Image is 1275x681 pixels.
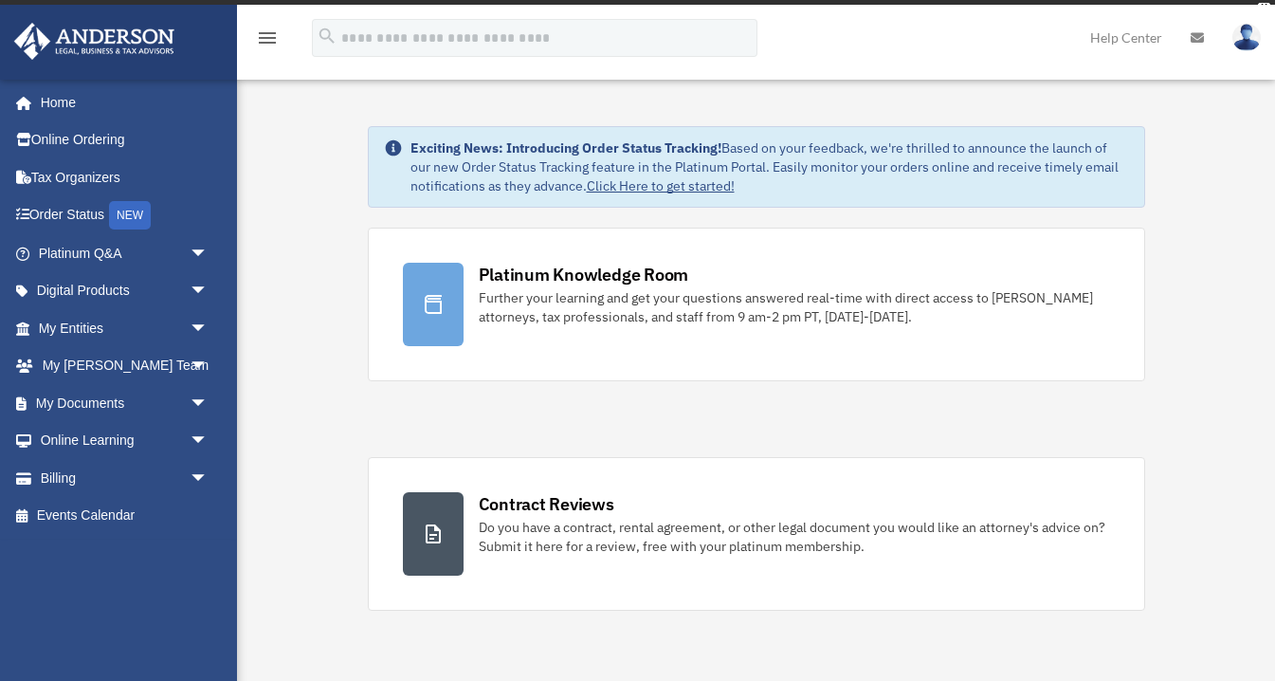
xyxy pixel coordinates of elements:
[256,33,279,49] a: menu
[109,201,151,230] div: NEW
[13,347,237,385] a: My [PERSON_NAME] Teamarrow_drop_down
[190,309,228,348] span: arrow_drop_down
[190,234,228,273] span: arrow_drop_down
[9,23,180,60] img: Anderson Advisors Platinum Portal
[13,234,237,272] a: Platinum Q&Aarrow_drop_down
[479,288,1110,326] div: Further your learning and get your questions answered real-time with direct access to [PERSON_NAM...
[587,177,735,194] a: Click Here to get started!
[13,158,237,196] a: Tax Organizers
[317,26,337,46] i: search
[256,27,279,49] i: menu
[13,121,237,159] a: Online Ordering
[1232,24,1261,51] img: User Pic
[13,309,237,347] a: My Entitiesarrow_drop_down
[479,492,614,516] div: Contract Reviews
[13,83,228,121] a: Home
[190,459,228,498] span: arrow_drop_down
[190,272,228,311] span: arrow_drop_down
[190,347,228,386] span: arrow_drop_down
[13,459,237,497] a: Billingarrow_drop_down
[479,263,689,286] div: Platinum Knowledge Room
[190,384,228,423] span: arrow_drop_down
[13,384,237,422] a: My Documentsarrow_drop_down
[368,457,1145,611] a: Contract Reviews Do you have a contract, rental agreement, or other legal document you would like...
[13,497,237,535] a: Events Calendar
[368,228,1145,381] a: Platinum Knowledge Room Further your learning and get your questions answered real-time with dire...
[479,518,1110,556] div: Do you have a contract, rental agreement, or other legal document you would like an attorney's ad...
[410,138,1129,195] div: Based on your feedback, we're thrilled to announce the launch of our new Order Status Tracking fe...
[1258,3,1270,14] div: close
[13,272,237,310] a: Digital Productsarrow_drop_down
[13,422,237,460] a: Online Learningarrow_drop_down
[13,196,237,235] a: Order StatusNEW
[410,139,721,156] strong: Exciting News: Introducing Order Status Tracking!
[190,422,228,461] span: arrow_drop_down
